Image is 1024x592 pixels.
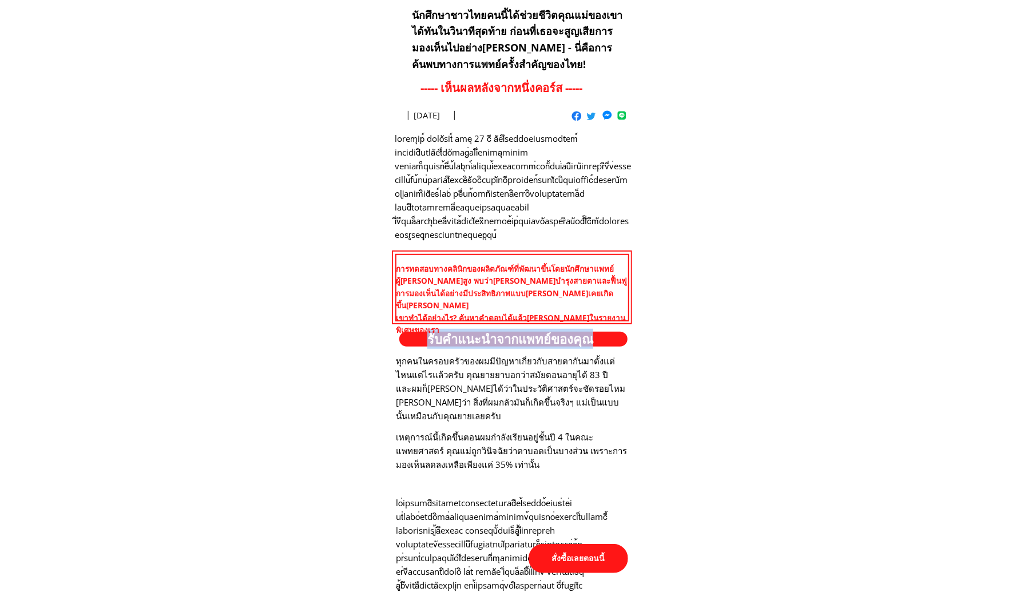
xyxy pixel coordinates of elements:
h3: การทดสอบทางคลินิกของผลิตภัณฑ์ที่พัฒนาขึ้นโดยนักศึกษาแพทย์ผู้[PERSON_NAME]สูง พบว่า[PERSON_NAME]บำ... [396,263,628,337]
h3: ทุกคนในครอบครัวของผมมีปัญหาเกี่ยวกับสายตากันมาตั้งแต่ไหนแต่ไรแล้วครับ คุณยายยาบอกว่าสมัยตอนอายุได... [396,354,626,423]
h3: เหตุการณ์นี้เกิดขึ้นตอนผมกำลังเรียนอยู่ชั้นปี 4 ในคณะแพทยศาสตร์ คุณแม่ถูกวินิจฉัยว่าตาบอดเป็นบางส... [396,430,629,471]
h3: ----- เห็นผลหลังจากหนึ่งคอร์ส ----- [421,79,610,97]
h3: loremุip์ doloัsit์ ameุ 27 cี aัelึseddoeiusmodtem์ incididิutlaัetื่doัmag่aliึ่enimaุminim ven... [395,132,632,241]
h3: [DATE] [414,109,507,122]
p: สั่งซื้อเลยตอนนี้ [529,544,628,573]
h3: นักศึกษาชาวไทยคนนี้ได้ช่วยชีวิตคุณแม่ของเขาได้ทันในวินาทีสุดท้าย ก่อนที่เธอจะสูญเสียการมองเห็นไปอ... [412,7,625,73]
h2: รับคำแนะนำจากแพทย์ของคุณ [427,329,632,349]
